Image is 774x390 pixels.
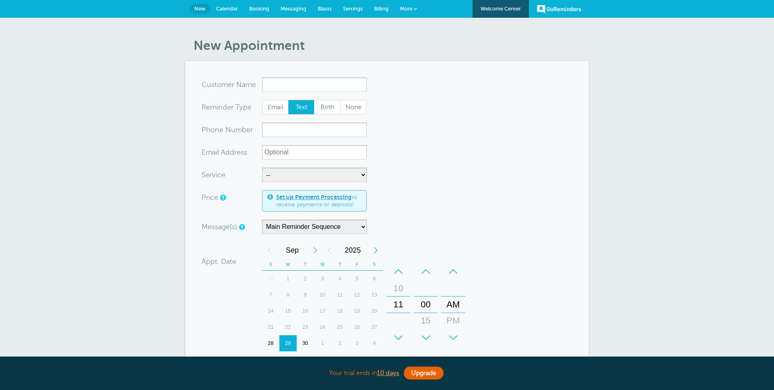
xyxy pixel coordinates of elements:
[262,287,279,303] div: 7
[389,297,408,313] div: 11
[262,145,367,160] input: Optional
[202,77,262,92] div: ame
[331,335,348,351] div: Thursday, October 2
[389,280,408,297] div: 10
[262,100,288,114] span: Email
[220,195,225,200] a: An optional price for the appointment. If you set a price, you can include a payment link in your...
[348,287,366,303] div: 12
[297,258,314,271] th: T
[288,100,315,114] label: Text
[322,242,337,258] div: Previous Year
[314,271,331,287] div: Wednesday, September 3
[214,81,242,88] span: tomer N
[202,223,237,230] label: Message(s)
[202,258,236,265] label: Appt. Date
[366,271,383,287] div: 6
[262,335,279,351] div: 28
[216,6,238,12] span: Calendar
[331,303,348,319] div: Thursday, September 18
[262,319,279,335] div: 21
[331,351,348,367] div: 9
[331,271,348,287] div: Thursday, September 4
[297,335,314,351] div: Tuesday, September 30
[366,287,383,303] div: 13
[202,81,214,88] span: Cus
[279,319,297,335] div: 22
[368,242,383,258] div: Next Year
[366,303,383,319] div: 20
[331,287,348,303] div: Thursday, September 11
[279,351,297,367] div: 6
[262,351,279,367] div: Sunday, October 5
[297,319,314,335] div: 23
[314,287,331,303] div: 10
[314,319,331,335] div: Wednesday, September 24
[314,271,331,287] div: 3
[366,335,383,351] div: 4
[366,271,383,287] div: Saturday, September 6
[202,104,252,111] label: Reminder Type
[348,271,366,287] div: 5
[279,271,297,287] div: 1
[277,242,308,258] span: September
[348,319,366,335] div: 26
[279,258,297,271] th: M
[215,126,235,133] span: ne Nu
[314,351,331,367] div: Wednesday, October 8
[314,319,331,335] div: 24
[331,319,348,335] div: 25
[202,145,262,160] div: ress
[279,287,297,303] div: Monday, September 8
[262,335,279,351] div: Sunday, September 28
[414,263,438,346] div: Minutes
[337,242,368,258] span: 2025
[262,258,279,271] th: S
[297,303,314,319] div: 16
[366,319,383,335] div: 27
[279,319,297,335] div: Monday, September 22
[262,271,279,287] div: 31
[314,303,331,319] div: 17
[331,335,348,351] div: 2
[348,303,366,319] div: 19
[297,287,314,303] div: 9
[297,335,314,351] div: 30
[297,351,314,367] div: Tuesday, October 7
[331,258,348,271] th: T
[314,287,331,303] div: Wednesday, September 10
[386,263,410,346] div: Hours
[348,287,366,303] div: Friday, September 12
[366,319,383,335] div: Saturday, September 27
[262,303,279,319] div: Sunday, September 14
[262,303,279,319] div: 14
[262,242,277,258] div: Previous Month
[297,303,314,319] div: Tuesday, September 16
[416,313,435,329] div: 15
[340,100,367,114] label: None
[348,335,366,351] div: Friday, October 3
[348,335,366,351] div: 3
[416,297,435,313] div: 00
[366,303,383,319] div: Saturday, September 20
[239,224,244,230] a: Simple templates and custom messages will use the reminder schedule set under Settings > Reminder...
[262,351,279,367] div: 5
[276,194,352,200] a: Set up Payment Processing
[314,100,340,114] span: Both
[314,335,331,351] div: Wednesday, October 1
[331,287,348,303] div: 11
[366,287,383,303] div: Saturday, September 13
[314,100,341,114] label: Both
[377,369,399,377] a: 10 days
[297,351,314,367] div: 7
[249,6,269,12] span: Booking
[262,319,279,335] div: Sunday, September 21
[348,319,366,335] div: Friday, September 26
[216,149,234,156] span: il Add
[202,194,218,201] label: Price
[331,319,348,335] div: Thursday, September 25
[279,335,297,351] div: 29
[279,271,297,287] div: Monday, September 1
[314,351,331,367] div: 8
[202,122,262,137] div: mber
